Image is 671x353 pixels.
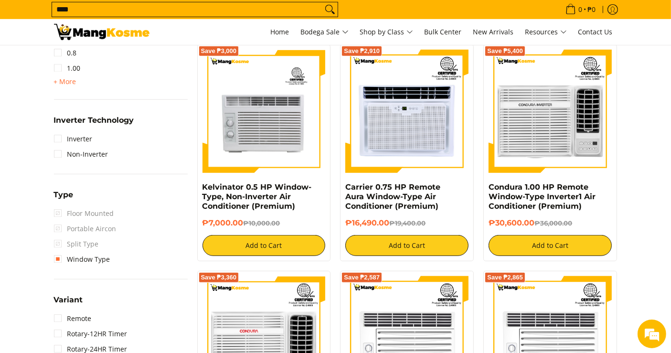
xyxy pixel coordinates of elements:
[54,117,134,131] summary: Open
[489,235,612,256] button: Add to Cart
[301,26,349,38] span: Bodega Sale
[487,48,523,54] span: Save ₱5,400
[586,6,597,13] span: ₱0
[54,117,134,124] span: Inverter Technology
[563,4,599,15] span: •
[345,218,469,228] h6: ₱16,490.00
[54,296,83,304] span: Variant
[54,296,83,311] summary: Open
[54,191,74,206] summary: Open
[54,131,93,147] a: Inverter
[360,26,413,38] span: Shop by Class
[54,24,149,40] img: Bodega Sale Aircon l Mang Kosme: Home Appliances Warehouse Sale Window Type
[489,50,612,173] img: Condura 1.00 HP Remote Window-Type Inverter1 Air Conditioner (Premium)
[355,19,418,45] a: Shop by Class
[271,27,289,36] span: Home
[54,78,76,86] span: + More
[425,27,462,36] span: Bulk Center
[54,326,128,342] a: Rotary-12HR Timer
[54,311,92,326] a: Remote
[54,221,117,236] span: Portable Aircon
[420,19,467,45] a: Bulk Center
[345,235,469,256] button: Add to Cart
[54,252,110,267] a: Window Type
[202,218,326,228] h6: ₱7,000.00
[344,48,380,54] span: Save ₱2,910
[54,206,114,221] span: Floor Mounted
[473,27,514,36] span: New Arrivals
[202,235,326,256] button: Add to Cart
[489,218,612,228] h6: ₱30,600.00
[577,6,584,13] span: 0
[54,76,76,87] summary: Open
[54,191,74,199] span: Type
[487,275,523,280] span: Save ₱2,865
[54,147,108,162] a: Non-Inverter
[159,19,618,45] nav: Main Menu
[345,182,440,211] a: Carrier 0.75 HP Remote Aura Window-Type Air Conditioner (Premium)
[345,50,469,173] img: Carrier 0.75 HP Remote Aura Window-Type Air Conditioner (Premium)
[322,2,338,17] button: Search
[389,219,426,227] del: ₱19,400.00
[534,219,572,227] del: ₱36,000.00
[489,182,596,211] a: Condura 1.00 HP Remote Window-Type Inverter1 Air Conditioner (Premium)
[525,26,567,38] span: Resources
[202,182,312,211] a: Kelvinator 0.5 HP Window-Type, Non-Inverter Air Conditioner (Premium)
[574,19,618,45] a: Contact Us
[54,61,81,76] a: 1.00
[202,50,326,173] img: kelvinator-.5hp-window-type-airconditioner-full-view-mang-kosme
[296,19,353,45] a: Bodega Sale
[469,19,519,45] a: New Arrivals
[54,45,77,61] a: 0.8
[54,236,99,252] span: Split Type
[521,19,572,45] a: Resources
[201,48,237,54] span: Save ₱3,000
[244,219,280,227] del: ₱10,000.00
[201,275,237,280] span: Save ₱3,360
[344,275,380,280] span: Save ₱2,587
[578,27,613,36] span: Contact Us
[266,19,294,45] a: Home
